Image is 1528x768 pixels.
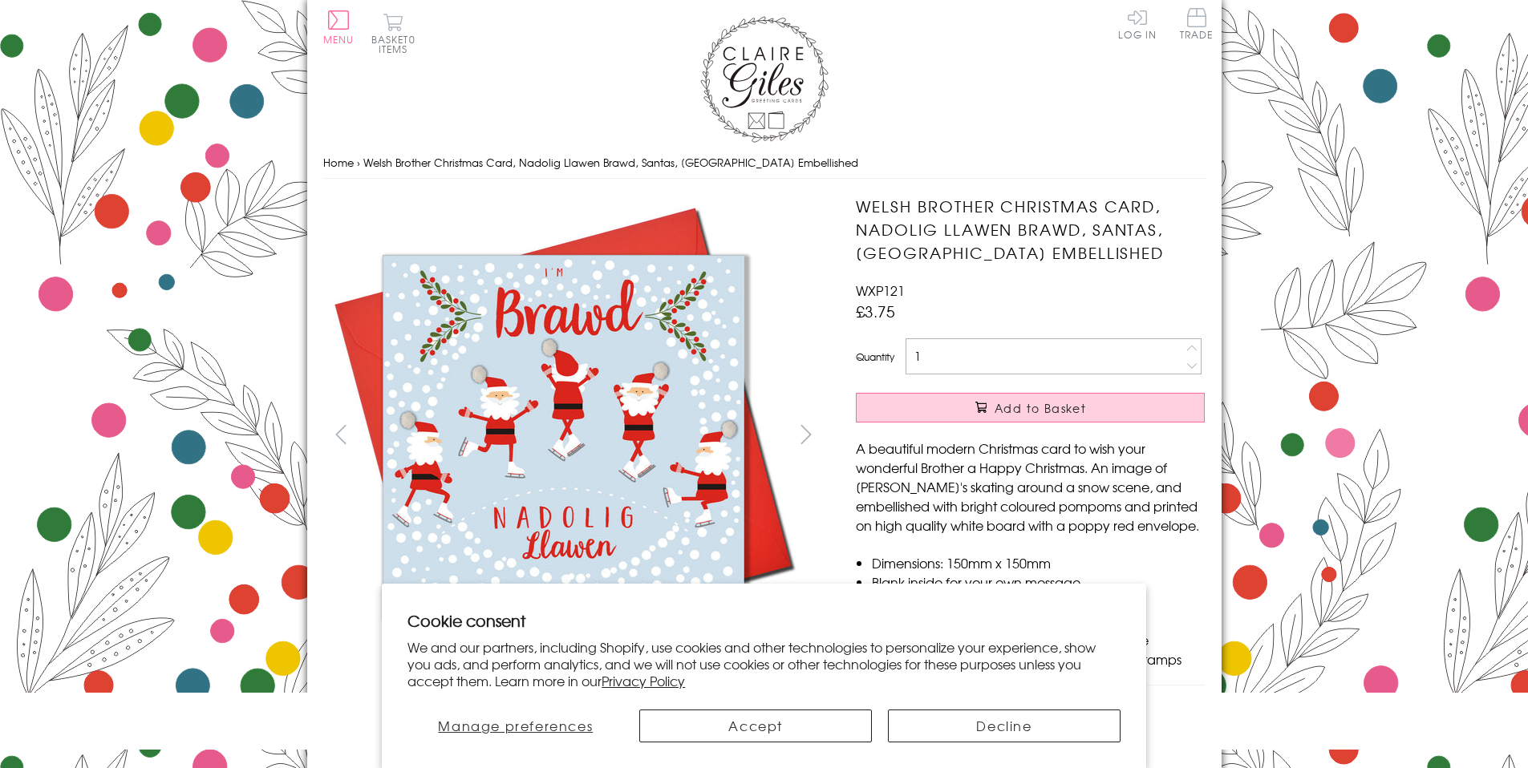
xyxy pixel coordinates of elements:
span: £3.75 [856,300,895,322]
nav: breadcrumbs [323,147,1206,180]
h1: Welsh Brother Christmas Card, Nadolig Llawen Brawd, Santas, [GEOGRAPHIC_DATA] Embellished [856,195,1205,264]
span: Welsh Brother Christmas Card, Nadolig Llawen Brawd, Santas, [GEOGRAPHIC_DATA] Embellished [363,155,858,170]
button: Decline [888,709,1121,742]
a: Trade [1180,8,1214,42]
img: Welsh Brother Christmas Card, Nadolig Llawen Brawd, Santas, Pompom Embellished [824,195,1305,580]
button: Manage preferences [407,709,623,742]
p: A beautiful modern Christmas card to wish your wonderful Brother a Happy Christmas. An image of [... [856,439,1205,535]
button: Add to Basket [856,393,1205,422]
a: Log In [1118,8,1157,39]
span: Trade [1180,8,1214,39]
button: Basket0 items [371,13,415,54]
button: next [788,416,824,452]
button: Menu [323,10,355,44]
button: prev [323,416,359,452]
span: Add to Basket [995,400,1086,416]
span: Menu [323,32,355,46]
span: Manage preferences [438,716,593,735]
p: We and our partners, including Shopify, use cookies and other technologies to personalize your ex... [407,639,1121,689]
a: Home [323,155,354,170]
a: Privacy Policy [602,671,685,690]
img: Claire Giles Greetings Cards [700,16,829,143]
li: Dimensions: 150mm x 150mm [872,553,1205,572]
button: Accept [639,709,872,742]
h2: Cookie consent [407,609,1121,632]
li: Blank inside for your own message [872,572,1205,592]
label: Quantity [856,350,894,364]
span: WXP121 [856,281,905,300]
img: Welsh Brother Christmas Card, Nadolig Llawen Brawd, Santas, Pompom Embellished [322,195,804,676]
span: › [357,155,360,170]
span: 0 items [379,32,415,56]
